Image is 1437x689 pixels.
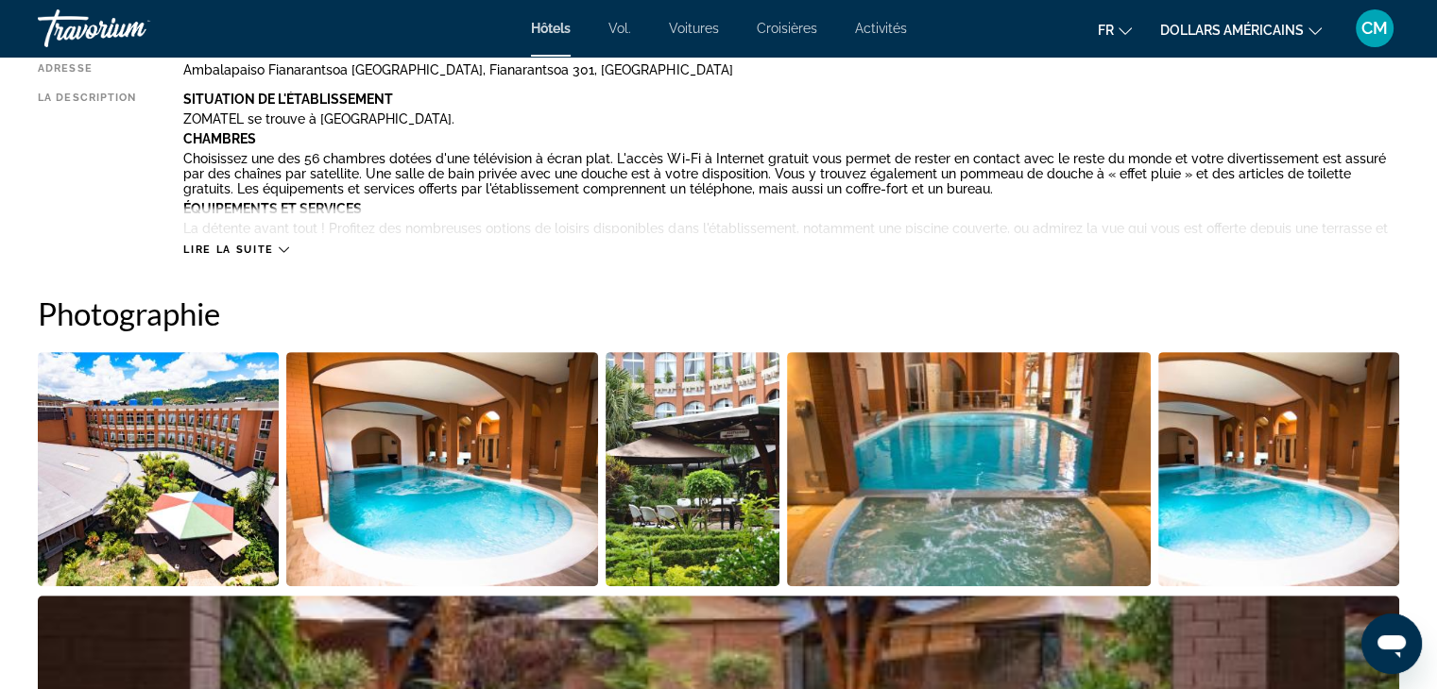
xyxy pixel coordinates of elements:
[286,351,598,587] button: Open full-screen image slider
[183,151,1399,196] p: Choisissez une des 56 chambres dotées d'une télévision à écran plat. L'accès Wi-Fi à Internet gra...
[1361,18,1388,38] font: CM
[183,131,256,146] b: Chambres
[1098,23,1114,38] font: fr
[531,21,571,36] a: Hôtels
[183,244,273,256] span: Lire la suite
[669,21,719,36] a: Voitures
[38,294,1399,332] h2: Photographie
[855,21,907,36] a: Activités
[1160,23,1304,38] font: dollars américains
[183,201,362,216] b: Équipements Et Services
[757,21,817,36] a: Croisières
[1158,351,1399,587] button: Open full-screen image slider
[38,351,279,587] button: Open full-screen image slider
[1350,8,1399,48] button: Menu utilisateur
[38,92,136,233] div: La description
[608,21,631,36] a: Vol.
[183,62,1399,77] div: Ambalapaiso Fianarantsoa [GEOGRAPHIC_DATA], Fianarantsoa 301, [GEOGRAPHIC_DATA]
[38,4,227,53] a: Travorium
[787,351,1151,587] button: Open full-screen image slider
[38,62,136,77] div: Adresse
[606,351,780,587] button: Open full-screen image slider
[183,243,288,257] button: Lire la suite
[1361,613,1422,674] iframe: Bouton de lancement de la fenêtre de messagerie
[1098,16,1132,43] button: Changer de langue
[1160,16,1322,43] button: Changer de devise
[183,111,1399,126] p: ZOMATEL se trouve à [GEOGRAPHIC_DATA].
[183,92,393,107] b: Situation De L'établissement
